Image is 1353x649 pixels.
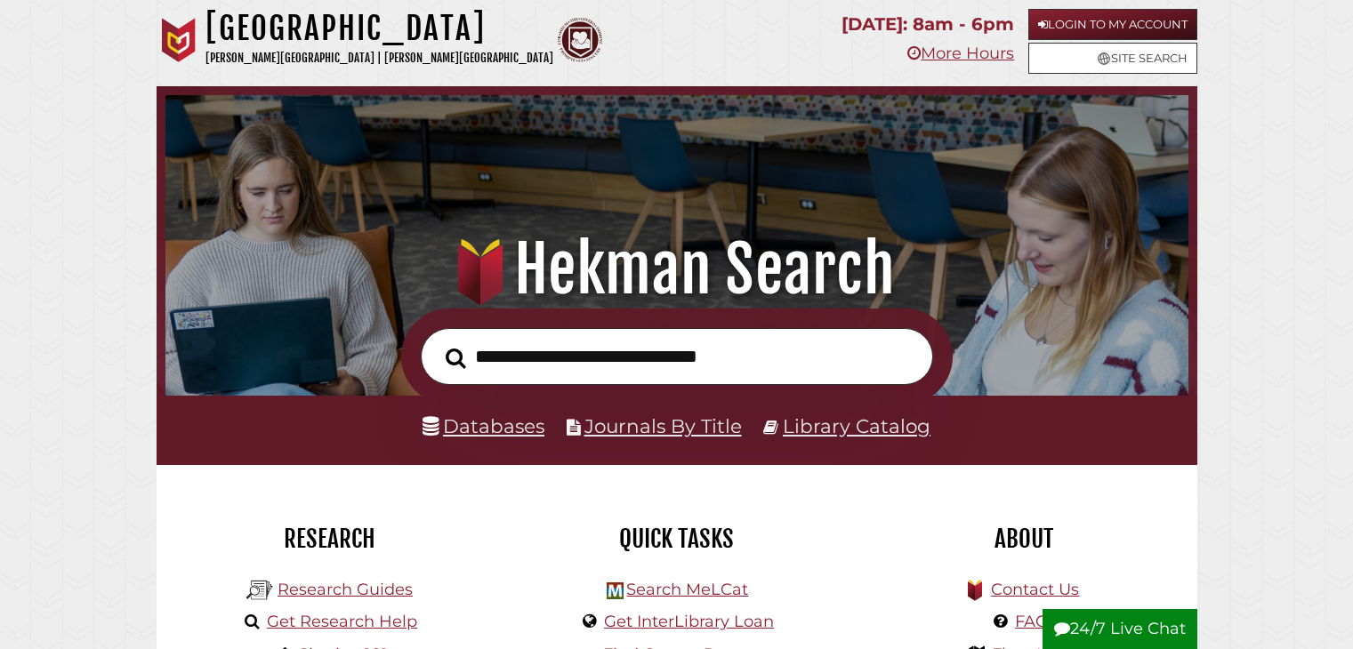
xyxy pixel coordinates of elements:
[783,414,930,437] a: Library Catalog
[558,18,602,62] img: Calvin Theological Seminary
[246,577,273,604] img: Hekman Library Logo
[517,524,837,554] h2: Quick Tasks
[205,48,553,68] p: [PERSON_NAME][GEOGRAPHIC_DATA] | [PERSON_NAME][GEOGRAPHIC_DATA]
[626,580,748,599] a: Search MeLCat
[907,44,1014,63] a: More Hours
[604,612,774,631] a: Get InterLibrary Loan
[446,347,466,368] i: Search
[205,9,553,48] h1: [GEOGRAPHIC_DATA]
[607,582,624,599] img: Hekman Library Logo
[157,18,201,62] img: Calvin University
[423,414,544,437] a: Databases
[1028,43,1197,74] a: Site Search
[267,612,417,631] a: Get Research Help
[842,9,1014,40] p: [DATE]: 8am - 6pm
[185,230,1167,308] h1: Hekman Search
[1015,612,1057,631] a: FAQs
[584,414,742,437] a: Journals By Title
[991,580,1079,599] a: Contact Us
[170,524,490,554] h2: Research
[864,524,1184,554] h2: About
[437,342,475,373] button: Search
[1028,9,1197,40] a: Login to My Account
[278,580,413,599] a: Research Guides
